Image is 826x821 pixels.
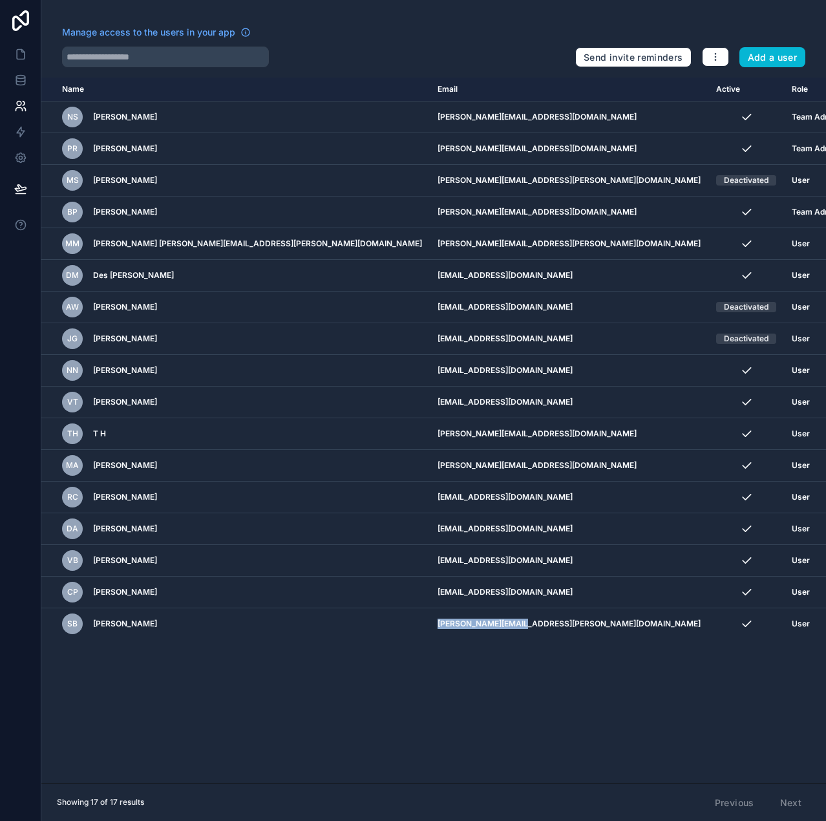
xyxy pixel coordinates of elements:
span: Des [PERSON_NAME] [93,270,174,281]
span: Manage access to the users in your app [62,26,235,39]
td: [EMAIL_ADDRESS][DOMAIN_NAME] [430,355,708,387]
span: [PERSON_NAME] [93,365,157,376]
span: User [792,587,810,597]
span: [PERSON_NAME] [93,460,157,471]
td: [PERSON_NAME][EMAIL_ADDRESS][DOMAIN_NAME] [430,133,708,165]
span: User [792,397,810,407]
span: User [792,239,810,249]
td: [PERSON_NAME][EMAIL_ADDRESS][DOMAIN_NAME] [430,450,708,482]
span: User [792,365,810,376]
span: User [792,619,810,629]
div: Deactivated [724,175,768,186]
span: [PERSON_NAME] [93,619,157,629]
span: T H [93,429,106,439]
td: [PERSON_NAME][EMAIL_ADDRESS][DOMAIN_NAME] [430,418,708,450]
span: Mm [65,239,79,249]
td: [PERSON_NAME][EMAIL_ADDRESS][PERSON_NAME][DOMAIN_NAME] [430,228,708,260]
td: [EMAIL_ADDRESS][DOMAIN_NAME] [430,387,708,418]
span: JG [67,334,78,344]
span: VT [67,397,78,407]
td: [EMAIL_ADDRESS][DOMAIN_NAME] [430,513,708,545]
span: User [792,429,810,439]
span: PR [67,144,78,154]
span: User [792,270,810,281]
th: Email [430,78,708,101]
span: AW [66,302,79,312]
td: [EMAIL_ADDRESS][DOMAIN_NAME] [430,577,708,608]
span: [PERSON_NAME] [93,397,157,407]
td: [PERSON_NAME][EMAIL_ADDRESS][PERSON_NAME][DOMAIN_NAME] [430,608,708,640]
span: NS [67,112,78,122]
button: Send invite reminders [575,47,691,68]
span: [PERSON_NAME] [93,144,157,154]
span: MS [67,175,79,186]
td: [EMAIL_ADDRESS][DOMAIN_NAME] [430,482,708,513]
div: Deactivated [724,302,768,312]
span: User [792,524,810,534]
div: scrollable content [41,78,826,784]
span: CP [67,587,78,597]
span: [PERSON_NAME] [PERSON_NAME][EMAIL_ADDRESS][PERSON_NAME][DOMAIN_NAME] [93,239,422,249]
span: VB [67,555,78,566]
a: Manage access to the users in your app [62,26,251,39]
span: User [792,302,810,312]
td: [PERSON_NAME][EMAIL_ADDRESS][DOMAIN_NAME] [430,197,708,228]
span: User [792,334,810,344]
span: User [792,492,810,502]
td: [EMAIL_ADDRESS][DOMAIN_NAME] [430,323,708,355]
span: [PERSON_NAME] [93,587,157,597]
td: [EMAIL_ADDRESS][DOMAIN_NAME] [430,545,708,577]
button: Add a user [739,47,806,68]
td: [PERSON_NAME][EMAIL_ADDRESS][PERSON_NAME][DOMAIN_NAME] [430,165,708,197]
span: Showing 17 of 17 results [57,797,144,807]
td: [EMAIL_ADDRESS][DOMAIN_NAME] [430,260,708,292]
span: SB [67,619,78,629]
th: Name [41,78,430,101]
span: [PERSON_NAME] [93,492,157,502]
span: [PERSON_NAME] [93,555,157,566]
span: [PERSON_NAME] [93,207,157,217]
td: [PERSON_NAME][EMAIL_ADDRESS][DOMAIN_NAME] [430,101,708,133]
span: MA [66,460,79,471]
span: TH [67,429,78,439]
span: User [792,555,810,566]
span: [PERSON_NAME] [93,302,157,312]
td: [EMAIL_ADDRESS][DOMAIN_NAME] [430,292,708,323]
span: BP [67,207,78,217]
span: RC [67,492,78,502]
span: [PERSON_NAME] [93,334,157,344]
span: User [792,175,810,186]
span: NN [67,365,78,376]
div: Deactivated [724,334,768,344]
span: [PERSON_NAME] [93,112,157,122]
span: DA [67,524,78,534]
th: Active [708,78,784,101]
span: DM [66,270,79,281]
span: [PERSON_NAME] [93,175,157,186]
span: [PERSON_NAME] [93,524,157,534]
span: User [792,460,810,471]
